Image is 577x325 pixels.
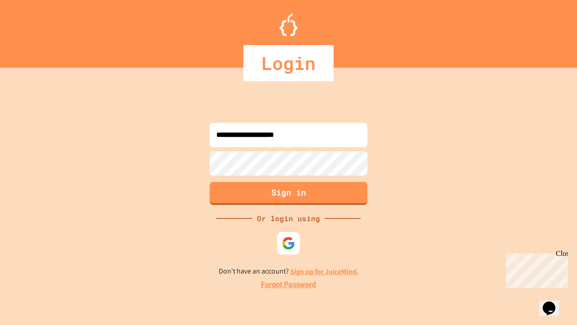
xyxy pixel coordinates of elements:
img: Logo.svg [279,14,298,36]
div: Chat with us now!Close [4,4,62,57]
iframe: chat widget [502,250,568,288]
a: Forgot Password [261,279,316,290]
p: Don't have an account? [219,266,359,277]
a: Sign up for JuiceMind. [290,267,359,276]
iframe: chat widget [539,289,568,316]
div: Login [243,45,334,81]
div: Or login using [252,213,325,224]
img: google-icon.svg [282,237,295,250]
button: Sign in [210,182,367,205]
